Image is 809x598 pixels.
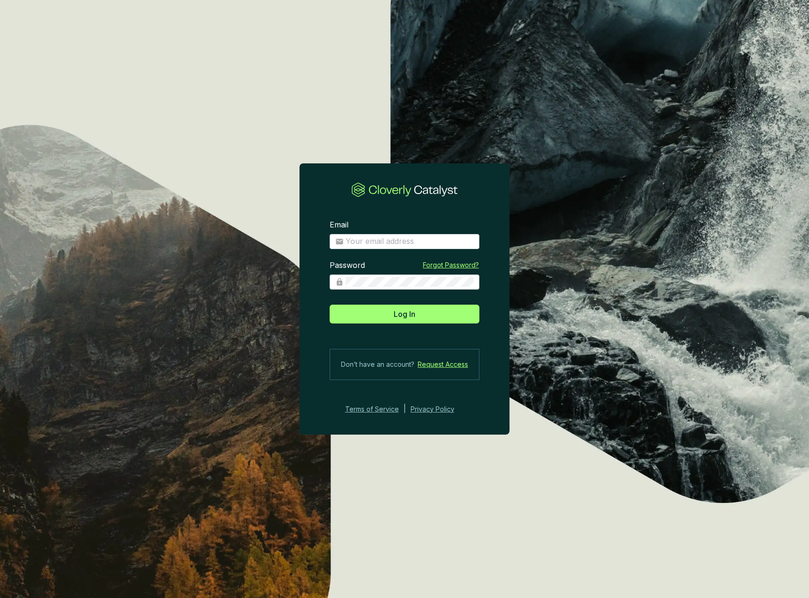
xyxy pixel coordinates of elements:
label: Email [330,220,348,230]
div: | [404,404,406,415]
button: Log In [330,305,479,323]
span: Don’t have an account? [341,359,414,370]
a: Forgot Password? [423,260,479,270]
a: Terms of Service [342,404,399,415]
span: Log In [394,308,415,320]
a: Request Access [418,359,468,370]
label: Password [330,260,365,271]
input: Password [346,277,474,287]
input: Email [346,236,474,247]
a: Privacy Policy [411,404,467,415]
